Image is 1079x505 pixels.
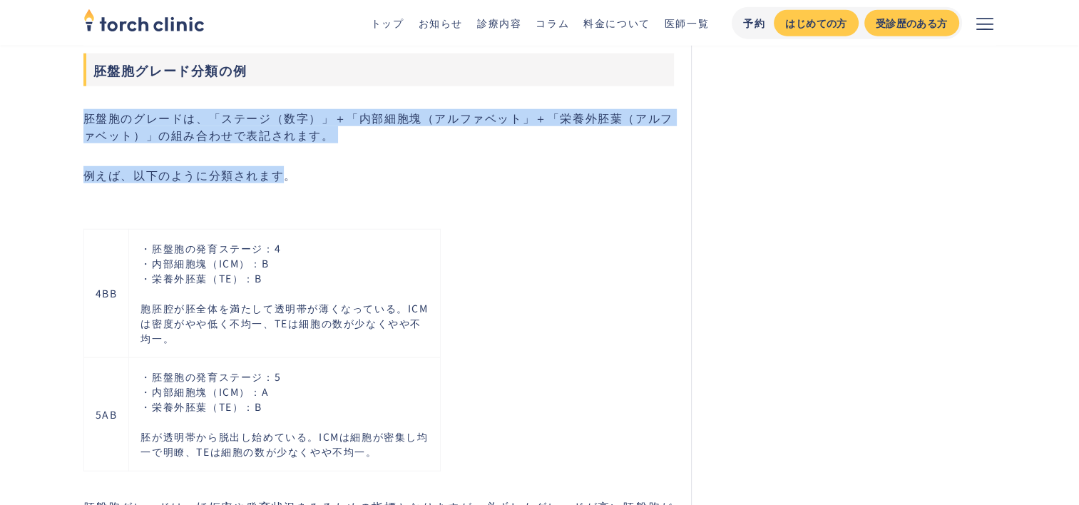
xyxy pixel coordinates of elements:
p: 例えば、以下のように分類されます。 [83,166,675,183]
a: 受診歴のある方 [864,10,959,36]
a: home [83,10,205,36]
a: 料金について [583,16,650,30]
a: はじめての方 [774,10,858,36]
div: 予約 [743,16,765,31]
p: 胚盤胞のグレードは、「ステージ（数字）」＋「内部細胞塊（アルファベット」＋「栄養外胚葉（アルファベット）」の組み合わせで表記されます。 [83,109,675,143]
td: ・胚盤胞の発育ステージ：4 ・内部細胞塊（ICM）：B ・栄養外胚葉（TE）：B 胞胚腔が胚全体を満たして透明帯が薄くなっている。ICM は密度がやや低く不均一、TEは細胞の数が少なくやや不 均一。 [129,230,440,358]
a: 医師一覧 [665,16,709,30]
div: はじめての方 [785,16,847,31]
a: トップ [371,16,404,30]
a: 診療内容 [477,16,521,30]
a: コラム [536,16,569,30]
h3: 胚盤胞グレード分類の例 [83,53,675,86]
td: ・胚盤胞の発育ステージ：5 ・内部細胞塊（ICM）：A ・栄養外胚葉（TE）：B 胚が透明帯から脱出し始めている。ICMは細胞が密集し均 一で明瞭、TEは細胞の数が少なくやや不均一。 [129,358,440,471]
td: 5AB [83,358,129,471]
td: 4BB [83,230,129,358]
img: torch clinic [83,4,205,36]
div: 受診歴のある方 [876,16,948,31]
a: お知らせ [418,16,462,30]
